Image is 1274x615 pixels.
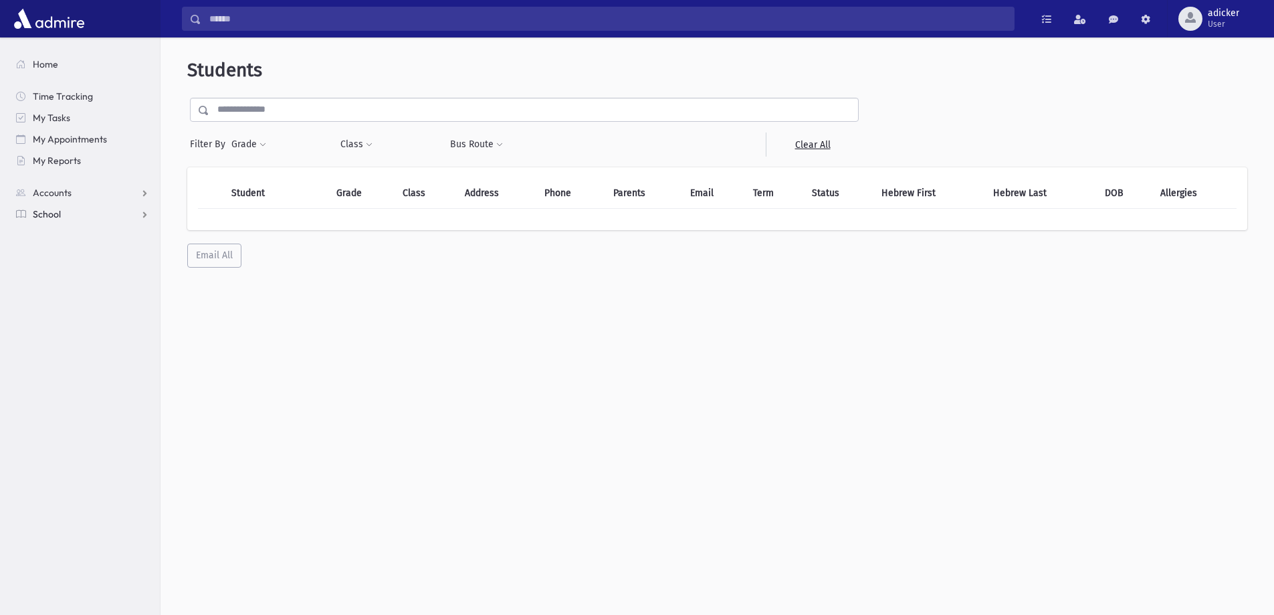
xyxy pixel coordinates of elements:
[1208,19,1239,29] span: User
[328,178,395,209] th: Grade
[187,244,241,268] button: Email All
[985,178,1096,209] th: Hebrew Last
[231,133,267,157] button: Grade
[5,107,160,128] a: My Tasks
[5,150,160,171] a: My Reports
[190,137,231,151] span: Filter By
[1208,8,1239,19] span: adicker
[33,155,81,167] span: My Reports
[33,208,61,220] span: School
[536,178,605,209] th: Phone
[605,178,682,209] th: Parents
[33,58,58,70] span: Home
[5,182,160,203] a: Accounts
[449,133,504,157] button: Bus Route
[11,5,88,32] img: AdmirePro
[1097,178,1152,209] th: DOB
[33,112,70,124] span: My Tasks
[5,54,160,75] a: Home
[201,7,1014,31] input: Search
[1152,178,1237,209] th: Allergies
[745,178,804,209] th: Term
[5,128,160,150] a: My Appointments
[873,178,986,209] th: Hebrew First
[804,178,873,209] th: Status
[187,59,262,81] span: Students
[766,133,859,157] a: Clear All
[457,178,537,209] th: Address
[5,86,160,107] a: Time Tracking
[5,203,160,225] a: School
[33,187,72,199] span: Accounts
[682,178,745,209] th: Email
[340,133,373,157] button: Class
[33,133,107,145] span: My Appointments
[223,178,302,209] th: Student
[33,90,93,102] span: Time Tracking
[395,178,457,209] th: Class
